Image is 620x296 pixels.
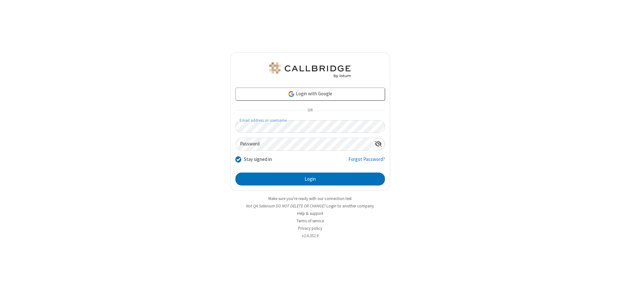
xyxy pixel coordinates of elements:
div: Show password [372,138,385,150]
button: Login to another company [326,203,374,209]
a: Help & support [297,211,323,216]
a: Privacy policy [298,226,322,231]
span: OR [305,106,315,115]
a: Login with Google [235,88,385,100]
input: Email address or username [235,120,385,133]
a: Terms of service [296,218,324,224]
li: Not QA Selenium DO NOT DELETE OR CHANGE? [230,203,390,209]
button: Login [235,173,385,185]
input: Password [236,138,372,151]
img: QA Selenium DO NOT DELETE OR CHANGE [268,62,352,78]
img: google-icon.png [288,90,295,98]
li: v2.6.352.9 [230,233,390,239]
label: Stay signed in [244,156,272,163]
a: Make sure you're ready with our connection test [268,196,352,201]
a: Forgot Password? [348,156,385,168]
